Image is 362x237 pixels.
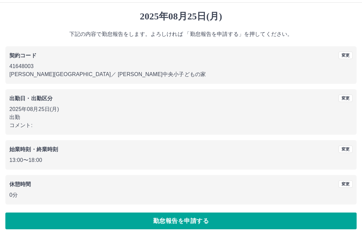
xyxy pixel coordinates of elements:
[5,11,357,22] h1: 2025年08月25日(月)
[339,180,353,188] button: 変更
[9,146,58,152] b: 始業時刻・終業時刻
[5,30,357,38] p: 下記の内容で勤怠報告をします。よろしければ 「勤怠報告を申請する」を押してください。
[9,62,353,70] p: 41648003
[9,191,353,199] p: 0分
[9,70,353,78] p: [PERSON_NAME][GEOGRAPHIC_DATA] ／ [PERSON_NAME]中央小子どもの家
[9,113,353,121] p: 出勤
[9,96,53,101] b: 出勤日・出勤区分
[9,181,31,187] b: 休憩時間
[9,53,37,58] b: 契約コード
[9,156,353,164] p: 13:00 〜 18:00
[9,105,353,113] p: 2025年08月25日(月)
[339,145,353,153] button: 変更
[339,95,353,102] button: 変更
[9,121,353,129] p: コメント:
[339,52,353,59] button: 変更
[5,213,357,229] button: 勤怠報告を申請する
